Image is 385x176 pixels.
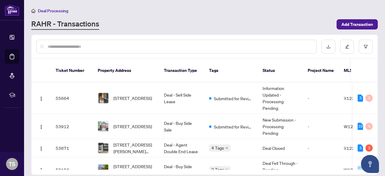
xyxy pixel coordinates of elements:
td: Deal - Buy Side Sale [159,114,204,139]
td: New Submission - Processing Pending [258,114,303,139]
td: Deal Closed [258,139,303,157]
button: Logo [36,122,46,131]
button: Logo [36,165,46,174]
td: 55664 [51,82,93,114]
button: edit [340,40,354,54]
span: Deal Processing [38,8,68,14]
button: Open asap [361,155,379,173]
td: - [303,114,339,139]
td: 53912 [51,114,93,139]
span: Add Transaction [341,20,373,29]
img: thumbnail-img [98,93,108,103]
td: - [303,139,339,157]
span: edit [345,45,349,49]
span: TS [9,160,15,168]
button: download [322,40,335,54]
span: X12263677 [344,145,368,151]
button: Logo [36,93,46,103]
td: Deal - Sell Side Lease [159,82,204,114]
div: 0 [365,94,373,102]
span: home [31,9,35,13]
span: [STREET_ADDRESS] [113,123,152,130]
th: Tags [204,59,258,82]
th: Property Address [93,59,159,82]
div: 0 [365,123,373,130]
img: thumbnail-img [98,143,108,153]
span: 2 Tags [211,166,224,173]
td: - [303,82,339,114]
span: [STREET_ADDRESS] [113,95,152,101]
button: Add Transaction [337,19,378,29]
th: Status [258,59,303,82]
td: 53671 [51,139,93,157]
span: X12375009 [344,95,368,101]
span: W12383493 [344,167,369,172]
button: filter [359,40,373,54]
img: thumbnail-img [98,121,108,131]
th: Ticket Number [51,59,93,82]
a: RAHR - Transactions [31,19,99,30]
span: download [326,45,331,49]
th: Project Name [303,59,339,82]
span: down [225,147,228,150]
td: Information Updated - Processing Pending [258,82,303,114]
img: Logo [39,96,44,101]
th: Transaction Type [159,59,204,82]
div: 2 [365,144,373,152]
span: filter [364,45,368,49]
span: [STREET_ADDRESS][PERSON_NAME][PERSON_NAME] [113,141,154,155]
div: 0 [358,166,363,173]
span: Submitted for Review [214,123,253,130]
img: thumbnail-img [98,165,108,175]
img: logo [5,5,19,16]
span: 4 Tags [211,144,224,151]
img: Logo [39,125,44,129]
span: W12336677 [344,124,369,129]
img: Logo [39,168,44,173]
span: Submitted for Review [214,95,253,102]
span: down [225,168,228,171]
div: 3 [358,144,363,152]
button: Logo [36,143,46,153]
td: Deal - Agent Double End Lease [159,139,204,157]
img: Logo [39,146,44,151]
th: MLS # [339,59,375,82]
div: 10 [358,123,363,130]
div: 3 [358,94,363,102]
